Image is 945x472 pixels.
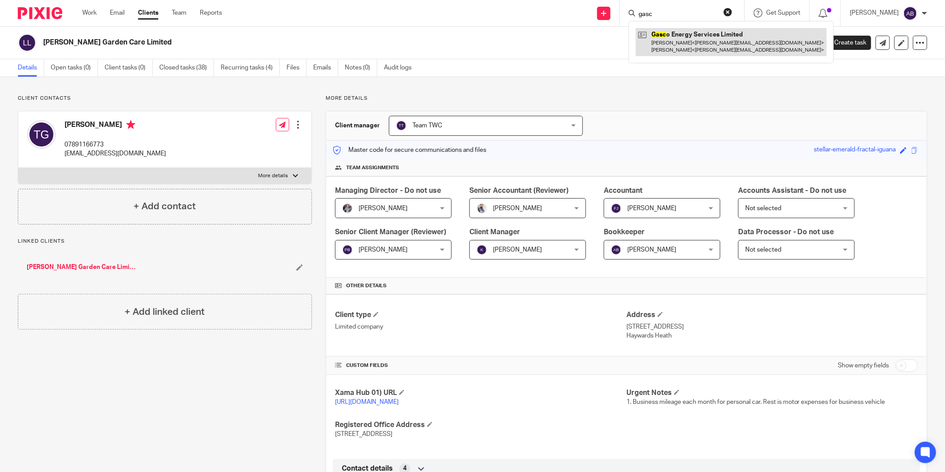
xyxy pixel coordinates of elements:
input: Search [638,11,718,19]
img: svg%3E [611,203,622,214]
h4: Address [626,310,918,320]
img: Pixie [18,7,62,19]
h2: [PERSON_NAME] Garden Care Limited [43,38,654,47]
span: Accounts Assistant - Do not use [738,187,847,194]
a: [PERSON_NAME] Garden Care Limited [27,263,137,272]
span: Get Support [766,10,800,16]
h4: + Add linked client [125,305,205,319]
img: svg%3E [342,244,353,255]
h4: CUSTOM FIELDS [335,362,626,369]
img: Pixie%2002.jpg [477,203,487,214]
a: Closed tasks (38) [159,59,214,77]
a: Team [172,8,186,17]
span: Managing Director - Do not use [335,187,441,194]
p: Master code for secure communications and files [333,146,486,155]
span: 1. Business mileage each month for personal car. Rest is motor expenses for business vehicle [626,399,885,405]
a: Reports [200,8,222,17]
span: [PERSON_NAME] [493,205,542,212]
p: More details [258,172,288,179]
img: svg%3E [611,244,622,255]
a: Details [18,59,44,77]
span: [PERSON_NAME] [627,205,676,212]
h4: Registered Office Address [335,420,626,430]
p: More details [326,95,927,102]
span: Data Processor - Do not use [738,228,834,236]
span: [PERSON_NAME] [627,247,676,253]
p: [EMAIL_ADDRESS][DOMAIN_NAME] [65,149,166,158]
label: Show empty fields [838,361,889,370]
a: Create task [820,36,871,50]
p: [STREET_ADDRESS] [626,322,918,331]
img: svg%3E [477,244,487,255]
h3: Client manager [335,121,380,130]
img: svg%3E [396,120,407,131]
a: Files [287,59,307,77]
span: Team TWC [412,122,442,129]
span: Other details [346,282,387,289]
a: Recurring tasks (4) [221,59,280,77]
img: svg%3E [903,6,917,20]
a: Notes (0) [345,59,377,77]
span: Team assignments [346,164,399,171]
span: [STREET_ADDRESS] [335,431,392,437]
p: Limited company [335,322,626,331]
a: Audit logs [384,59,418,77]
img: -%20%20-%20studio@ingrained.co.uk%20for%20%20-20220223%20at%20101413%20-%201W1A2026.jpg [342,203,353,214]
span: Not selected [745,247,781,253]
span: [PERSON_NAME] [493,247,542,253]
p: [PERSON_NAME] [850,8,899,17]
a: Work [82,8,97,17]
span: Bookkeeper [604,228,645,236]
button: Clear [723,8,732,16]
p: Linked clients [18,238,312,245]
span: [PERSON_NAME] [359,247,408,253]
span: [PERSON_NAME] [359,205,408,212]
h4: [PERSON_NAME] [65,120,166,131]
span: Client Manager [469,228,520,236]
h4: Urgent Notes [626,388,918,398]
h4: Client type [335,310,626,320]
span: Senior Accountant (Reviewer) [469,187,569,194]
i: Primary [126,120,135,129]
p: Haywards Heath [626,331,918,340]
a: Client tasks (0) [105,59,153,77]
h4: + Add contact [133,199,196,213]
div: stellar-emerald-fractal-iguana [814,145,896,155]
img: svg%3E [18,33,36,52]
a: Emails [313,59,338,77]
span: Not selected [745,205,781,212]
a: Open tasks (0) [51,59,98,77]
p: Client contacts [18,95,312,102]
h4: Xama Hub 01) URL [335,388,626,398]
a: [URL][DOMAIN_NAME] [335,399,399,405]
a: Clients [138,8,158,17]
p: 07891166773 [65,140,166,149]
span: Accountant [604,187,642,194]
img: svg%3E [27,120,56,149]
span: Senior Client Manager (Reviewer) [335,228,446,236]
a: Email [110,8,125,17]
